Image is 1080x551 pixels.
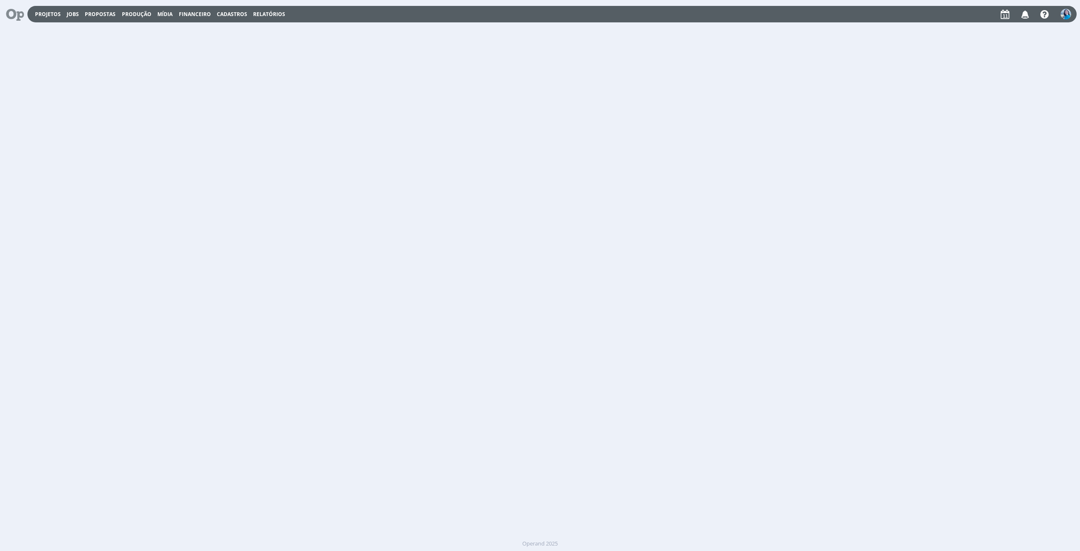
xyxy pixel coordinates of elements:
button: E [1060,7,1072,22]
button: Propostas [82,11,118,18]
a: Jobs [67,11,79,18]
button: Produção [119,11,154,18]
a: Financeiro [179,11,211,18]
button: Relatórios [251,11,288,18]
button: Cadastros [214,11,250,18]
button: Projetos [32,11,63,18]
a: Relatórios [253,11,285,18]
button: Financeiro [176,11,213,18]
a: Produção [122,11,151,18]
button: Mídia [155,11,175,18]
img: E [1061,9,1071,19]
a: Mídia [157,11,173,18]
span: Propostas [85,11,116,18]
a: Projetos [35,11,61,18]
span: Cadastros [217,11,247,18]
button: Jobs [64,11,81,18]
